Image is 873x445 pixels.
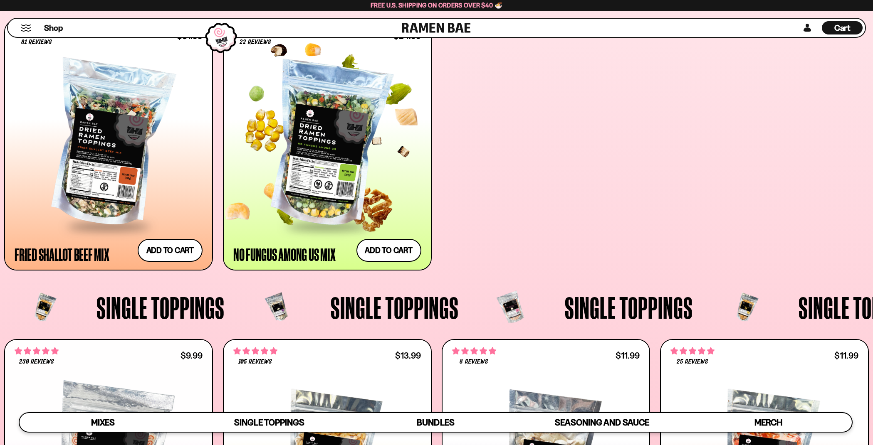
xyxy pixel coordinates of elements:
[223,20,432,270] a: 4.82 stars 22 reviews $24.99 No Fungus Among Us Mix Add to cart
[234,417,304,428] span: Single Toppings
[834,23,851,33] span: Cart
[44,21,63,34] a: Shop
[352,413,519,432] a: Bundles
[519,413,685,432] a: Seasoning and Sauce
[20,413,186,432] a: Mixes
[834,352,858,359] div: $11.99
[4,20,213,270] a: 4.83 stars 81 reviews $31.99 Fried Shallot Beef Mix Add to cart
[186,413,352,432] a: Single Toppings
[677,359,708,365] span: 25 reviews
[417,417,454,428] span: Bundles
[15,346,59,356] span: 4.77 stars
[91,417,115,428] span: Mixes
[20,25,32,32] button: Mobile Menu Trigger
[19,359,54,365] span: 230 reviews
[44,22,63,34] span: Shop
[685,413,852,432] a: Merch
[181,352,203,359] div: $9.99
[616,352,640,359] div: $11.99
[356,239,421,262] button: Add to cart
[670,346,715,356] span: 4.88 stars
[233,346,277,356] span: 4.90 stars
[96,292,225,323] span: Single Toppings
[460,359,488,365] span: 8 reviews
[138,239,203,262] button: Add to cart
[822,19,863,37] div: Cart
[371,1,502,9] span: Free U.S. Shipping on Orders over $40 🍜
[395,352,421,359] div: $13.99
[331,292,459,323] span: Single Toppings
[555,417,649,428] span: Seasoning and Sauce
[233,247,336,262] div: No Fungus Among Us Mix
[754,417,782,428] span: Merch
[565,292,693,323] span: Single Toppings
[238,359,272,365] span: 105 reviews
[15,247,109,262] div: Fried Shallot Beef Mix
[452,346,496,356] span: 4.75 stars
